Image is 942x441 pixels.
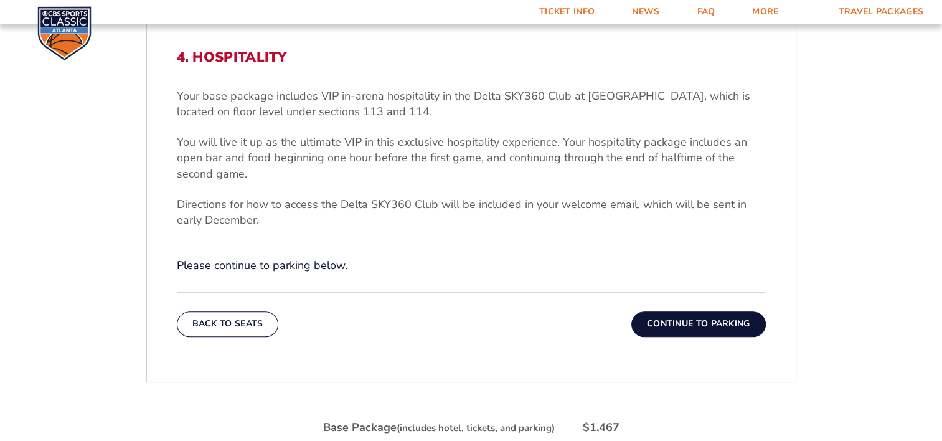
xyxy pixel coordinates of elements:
[631,311,766,336] button: Continue To Parking
[177,49,766,65] h2: 4. Hospitality
[177,88,766,120] p: Your base package includes VIP in-arena hospitality in the Delta SKY360 Club at [GEOGRAPHIC_DATA]...
[177,258,766,273] p: Please continue to parking below.
[177,135,766,182] p: You will live it up as the ultimate VIP in this exclusive hospitality experience. Your hospitalit...
[177,197,766,228] p: Directions for how to access the Delta SKY360 Club will be included in your welcome email, which ...
[583,420,619,435] div: $1,467
[323,420,555,435] div: Base Package
[397,422,555,434] small: (includes hotel, tickets, and parking)
[37,6,92,60] img: CBS Sports Classic
[177,311,279,336] button: Back To Seats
